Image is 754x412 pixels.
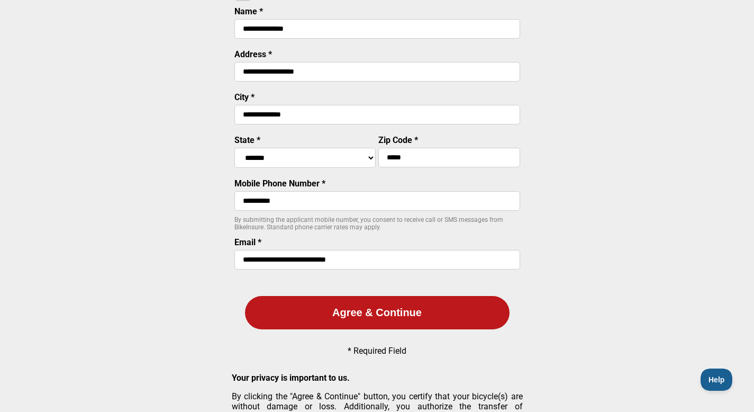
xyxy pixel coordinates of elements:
[378,135,418,145] label: Zip Code *
[234,237,261,247] label: Email *
[234,6,263,16] label: Name *
[234,135,260,145] label: State *
[348,346,406,356] p: * Required Field
[234,92,255,102] label: City *
[234,178,325,189] label: Mobile Phone Number *
[245,296,510,329] button: Agree & Continue
[234,216,520,231] p: By submitting the applicant mobile number, you consent to receive call or SMS messages from BikeI...
[232,373,350,383] strong: Your privacy is important to us.
[234,49,272,59] label: Address *
[701,369,733,391] iframe: Toggle Customer Support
